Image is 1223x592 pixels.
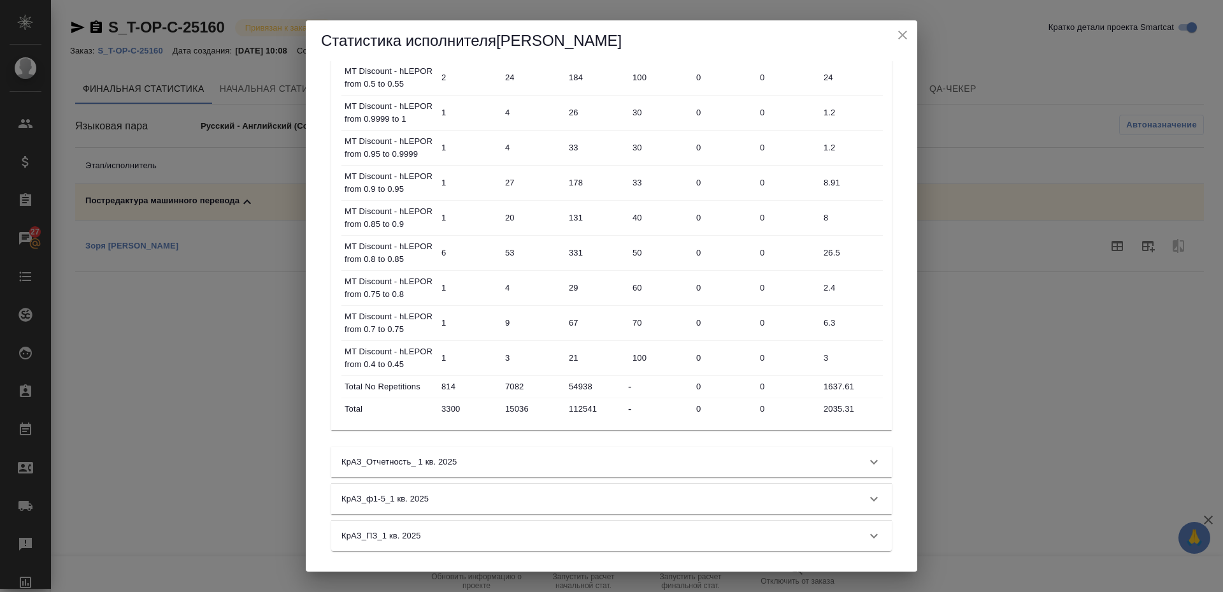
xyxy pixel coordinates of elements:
input: ✎ Введи что-нибудь [501,243,564,262]
input: ✎ Введи что-нибудь [628,103,692,122]
input: ✎ Введи что-нибудь [564,349,628,367]
input: ✎ Введи что-нибудь [819,103,883,122]
input: ✎ Введи что-нибудь [564,377,628,396]
h5: Статистика исполнителя [PERSON_NAME] [321,31,902,51]
input: ✎ Введи что-нибудь [564,278,628,297]
input: ✎ Введи что-нибудь [819,314,883,332]
p: КрАЗ_ПЗ_1 кв. 2025 [341,530,421,542]
input: ✎ Введи что-нибудь [692,173,755,192]
input: ✎ Введи что-нибудь [501,400,564,418]
input: ✎ Введи что-нибудь [564,138,628,157]
input: ✎ Введи что-нибудь [501,349,564,367]
input: ✎ Введи что-нибудь [819,138,883,157]
input: ✎ Введи что-нибудь [501,68,564,87]
input: ✎ Введи что-нибудь [628,138,692,157]
input: ✎ Введи что-нибудь [501,377,564,396]
input: ✎ Введи что-нибудь [501,103,564,122]
input: ✎ Введи что-нибудь [755,208,819,227]
div: - [628,401,692,417]
input: ✎ Введи что-нибудь [437,103,501,122]
input: ✎ Введи что-нибудь [564,400,628,418]
input: ✎ Введи что-нибудь [755,103,819,122]
input: ✎ Введи что-нибудь [692,138,755,157]
input: ✎ Введи что-нибудь [692,377,755,396]
input: ✎ Введи что-нибудь [692,400,755,418]
input: ✎ Введи что-нибудь [437,278,501,297]
input: ✎ Введи что-нибудь [755,400,819,418]
input: ✎ Введи что-нибудь [501,278,564,297]
p: Total No Repetitions [345,380,434,393]
input: ✎ Введи что-нибудь [564,314,628,332]
input: ✎ Введи что-нибудь [819,400,883,418]
input: ✎ Введи что-нибудь [755,377,819,396]
input: ✎ Введи что-нибудь [628,68,692,87]
input: ✎ Введи что-нибудь [628,278,692,297]
button: close [893,25,912,45]
input: ✎ Введи что-нибудь [564,68,628,87]
input: ✎ Введи что-нибудь [437,243,501,262]
input: ✎ Введи что-нибудь [755,278,819,297]
input: ✎ Введи что-нибудь [501,138,564,157]
input: ✎ Введи что-нибудь [437,400,501,418]
input: ✎ Введи что-нибудь [819,377,883,396]
p: MT Discount - hLEPOR from 0.75 to 0.8 [345,275,434,301]
input: ✎ Введи что-нибудь [628,243,692,262]
input: ✎ Введи что-нибудь [628,173,692,192]
p: MT Discount - hLEPOR from 0.4 to 0.45 [345,345,434,371]
input: ✎ Введи что-нибудь [437,68,501,87]
input: ✎ Введи что-нибудь [692,314,755,332]
input: ✎ Введи что-нибудь [501,208,564,227]
input: ✎ Введи что-нибудь [628,314,692,332]
input: ✎ Введи что-нибудь [692,349,755,367]
input: ✎ Введи что-нибудь [437,349,501,367]
p: КрАЗ_Отчетность_ 1 кв. 2025 [341,456,457,468]
input: ✎ Введи что-нибудь [819,173,883,192]
div: КрАЗ_Отчетность_ 1 кв. 2025 [331,447,892,477]
input: ✎ Введи что-нибудь [692,103,755,122]
input: ✎ Введи что-нибудь [437,173,501,192]
input: ✎ Введи что-нибудь [692,208,755,227]
input: ✎ Введи что-нибудь [819,68,883,87]
input: ✎ Введи что-нибудь [819,278,883,297]
p: MT Discount - hLEPOR from 0.95 to 0.9999 [345,135,434,161]
input: ✎ Введи что-нибудь [564,173,628,192]
input: ✎ Введи что-нибудь [755,314,819,332]
p: MT Discount - hLEPOR from 0.7 to 0.75 [345,310,434,336]
input: ✎ Введи что-нибудь [628,208,692,227]
input: ✎ Введи что-нибудь [819,349,883,367]
p: MT Discount - hLEPOR from 0.9 to 0.95 [345,170,434,196]
input: ✎ Введи что-нибудь [564,243,628,262]
input: ✎ Введи что-нибудь [437,138,501,157]
input: ✎ Введи что-нибудь [819,208,883,227]
input: ✎ Введи что-нибудь [437,314,501,332]
input: ✎ Введи что-нибудь [628,349,692,367]
input: ✎ Введи что-нибудь [564,103,628,122]
p: MT Discount - hLEPOR from 0.8 to 0.85 [345,240,434,266]
p: КрАЗ_ф1-5_1 кв. 2025 [341,493,429,505]
input: ✎ Введи что-нибудь [501,314,564,332]
input: ✎ Введи что-нибудь [755,138,819,157]
input: ✎ Введи что-нибудь [819,243,883,262]
input: ✎ Введи что-нибудь [692,278,755,297]
div: - [628,379,692,394]
input: ✎ Введи что-нибудь [755,173,819,192]
input: ✎ Введи что-нибудь [755,349,819,367]
input: ✎ Введи что-нибудь [564,208,628,227]
p: Total [345,403,434,415]
div: КрАЗ_ф1-5_1 кв. 2025 [331,484,892,514]
p: MT Discount - hLEPOR from 0.5 to 0.55 [345,65,434,90]
input: ✎ Введи что-нибудь [437,208,501,227]
input: ✎ Введи что-нибудь [692,68,755,87]
input: ✎ Введи что-нибудь [755,243,819,262]
input: ✎ Введи что-нибудь [501,173,564,192]
div: КрАЗ_ПЗ_1 кв. 2025 [331,521,892,551]
p: MT Discount - hLEPOR from 0.85 to 0.9 [345,205,434,231]
input: ✎ Введи что-нибудь [437,377,501,396]
input: ✎ Введи что-нибудь [755,68,819,87]
p: MT Discount - hLEPOR from 0.9999 to 1 [345,100,434,126]
input: ✎ Введи что-нибудь [692,243,755,262]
